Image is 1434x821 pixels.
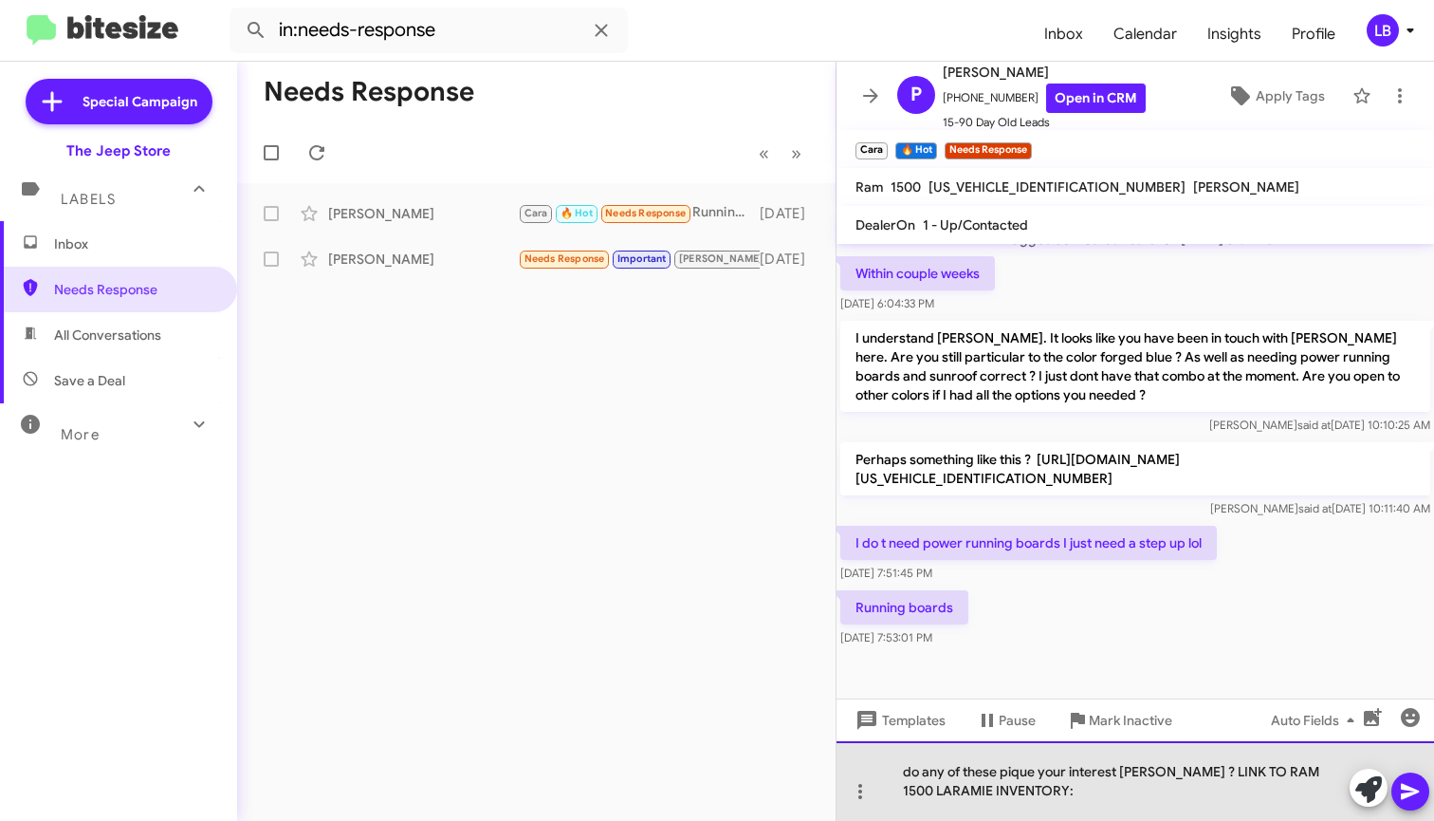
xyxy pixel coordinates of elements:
[923,216,1028,233] span: 1 - Up/Contacted
[840,321,1430,412] p: I understand [PERSON_NAME]. It looks like you have been in touch with [PERSON_NAME] here. Are you...
[524,252,605,265] span: Needs Response
[328,204,518,223] div: [PERSON_NAME]
[328,250,518,269] div: [PERSON_NAME]
[1051,703,1187,737] button: Mark Inactive
[840,296,934,310] span: [DATE] 6:04:33 PM
[66,141,171,160] div: The Jeep Store
[679,252,763,265] span: [PERSON_NAME]
[61,426,100,443] span: More
[945,142,1032,159] small: Needs Response
[1193,178,1299,196] span: [PERSON_NAME]
[1192,7,1277,62] a: Insights
[264,77,474,107] h1: Needs Response
[1351,14,1413,47] button: LB
[617,252,667,265] span: Important
[852,703,946,737] span: Templates
[961,703,1051,737] button: Pause
[855,142,888,159] small: Cara
[561,207,593,219] span: 🔥 Hot
[840,630,932,644] span: [DATE] 7:53:01 PM
[54,326,161,345] span: All Conversations
[840,590,968,625] p: Running boards
[26,79,212,124] a: Special Campaign
[840,526,1217,560] p: I do t need power running boards I just need a step up lol
[928,178,1186,196] span: [US_VEHICLE_IDENTIFICATION_NUMBER]
[54,280,215,299] span: Needs Response
[1367,14,1399,47] div: LB
[999,703,1036,737] span: Pause
[1256,703,1377,737] button: Auto Fields
[840,566,932,580] span: [DATE] 7:51:45 PM
[1207,79,1343,113] button: Apply Tags
[54,234,215,253] span: Inbox
[760,250,820,269] div: [DATE]
[61,191,116,208] span: Labels
[83,92,197,111] span: Special Campaign
[1298,501,1332,515] span: said at
[748,134,813,173] nav: Page navigation example
[1256,79,1325,113] span: Apply Tags
[855,216,915,233] span: DealerOn
[518,202,760,224] div: Running boards
[840,256,995,290] p: Within couple weeks
[1297,418,1331,432] span: said at
[518,248,760,270] div: Yes, I would like to sell it. I have it in storage. It's been in storage for almost 3 years. It h...
[891,178,921,196] span: 1500
[855,178,883,196] span: Ram
[910,80,922,110] span: P
[747,134,781,173] button: Previous
[759,141,769,165] span: «
[836,741,1434,821] div: do any of these pique your interest [PERSON_NAME] ? LINK TO RAM 1500 LARAMIE INVENTORY:
[524,207,548,219] span: Cara
[1271,703,1362,737] span: Auto Fields
[760,204,820,223] div: [DATE]
[780,134,813,173] button: Next
[54,371,125,390] span: Save a Deal
[1098,7,1192,62] a: Calendar
[943,61,1146,84] span: [PERSON_NAME]
[1089,703,1172,737] span: Mark Inactive
[230,8,628,53] input: Search
[836,703,961,737] button: Templates
[1046,84,1146,113] a: Open in CRM
[1277,7,1351,62] a: Profile
[840,442,1430,495] p: Perhaps something like this ? [URL][DOMAIN_NAME][US_VEHICLE_IDENTIFICATION_NUMBER]
[1209,418,1430,432] span: [PERSON_NAME] [DATE] 10:10:25 AM
[943,84,1146,113] span: [PHONE_NUMBER]
[1210,501,1430,515] span: [PERSON_NAME] [DATE] 10:11:40 AM
[943,113,1146,132] span: 15-90 Day Old Leads
[895,142,936,159] small: 🔥 Hot
[605,207,686,219] span: Needs Response
[1029,7,1098,62] a: Inbox
[791,141,801,165] span: »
